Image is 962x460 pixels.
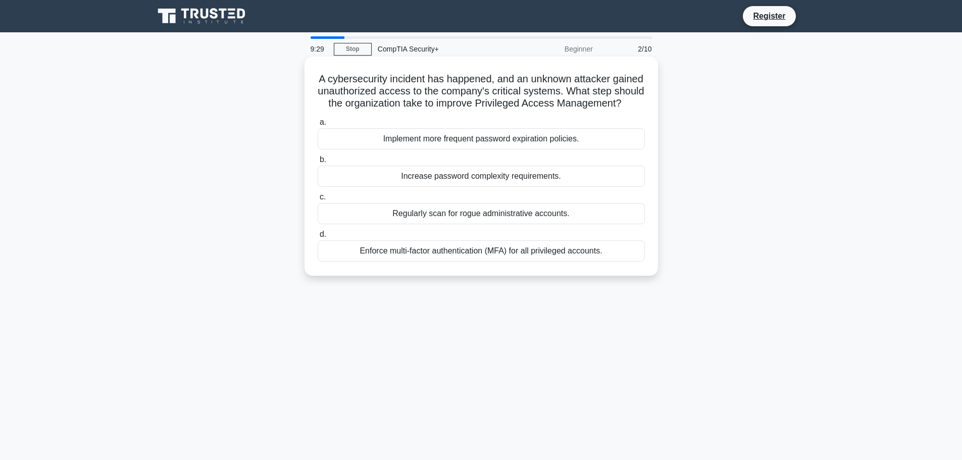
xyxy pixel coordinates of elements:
[334,43,372,56] a: Stop
[320,155,326,164] span: b.
[318,203,645,224] div: Regularly scan for rogue administrative accounts.
[747,10,791,22] a: Register
[318,240,645,262] div: Enforce multi-factor authentication (MFA) for all privileged accounts.
[511,39,599,59] div: Beginner
[317,73,646,110] h5: A cybersecurity incident has happened, and an unknown attacker gained unauthorized access to the ...
[318,128,645,149] div: Implement more frequent password expiration policies.
[599,39,658,59] div: 2/10
[320,118,326,126] span: a.
[318,166,645,187] div: Increase password complexity requirements.
[320,230,326,238] span: d.
[320,192,326,201] span: c.
[305,39,334,59] div: 9:29
[372,39,511,59] div: CompTIA Security+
